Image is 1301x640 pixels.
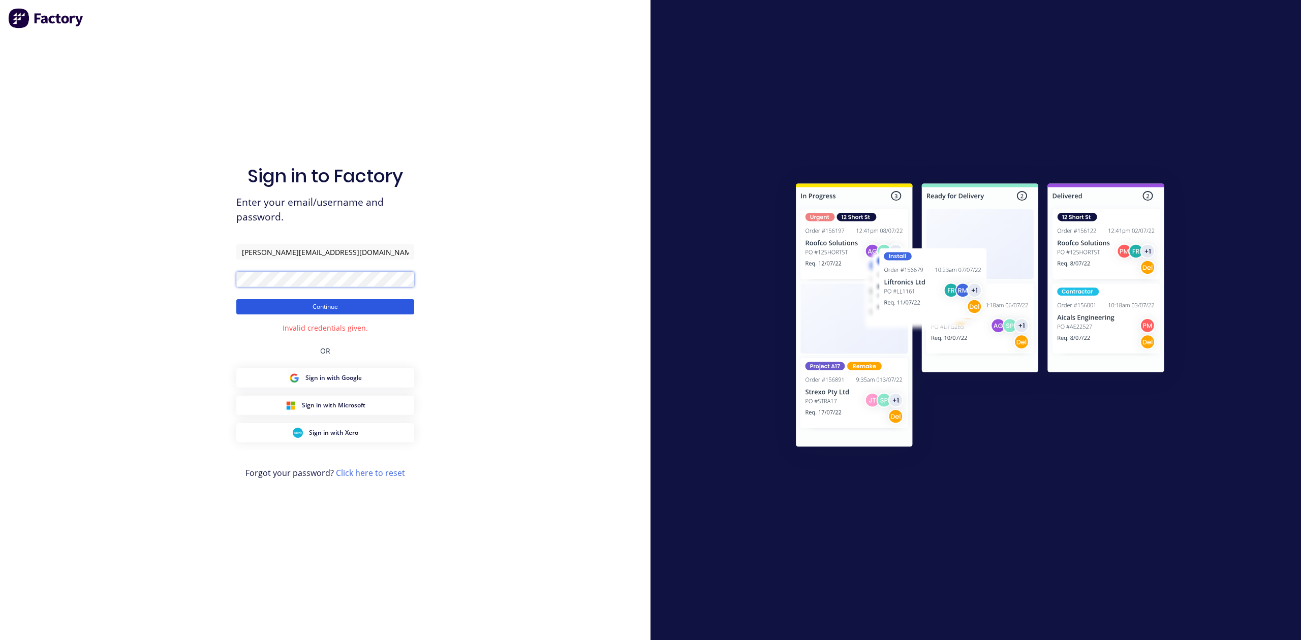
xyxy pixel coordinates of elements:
button: Continue [236,299,414,314]
a: Click here to reset [336,467,405,478]
img: Sign in [773,163,1187,471]
span: Sign in with Microsoft [302,401,365,410]
span: Sign in with Google [305,373,362,382]
input: Email/Username [236,244,414,260]
div: OR [320,333,330,368]
img: Xero Sign in [293,428,303,438]
button: Microsoft Sign inSign in with Microsoft [236,396,414,415]
h1: Sign in to Factory [247,165,403,187]
div: Invalid credentials given. [283,323,368,333]
button: Google Sign inSign in with Google [236,368,414,388]
span: Sign in with Xero [309,428,358,437]
img: Google Sign in [289,373,299,383]
img: Microsoft Sign in [286,400,296,410]
button: Xero Sign inSign in with Xero [236,423,414,442]
img: Factory [8,8,84,28]
span: Enter your email/username and password. [236,195,414,225]
span: Forgot your password? [245,467,405,479]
